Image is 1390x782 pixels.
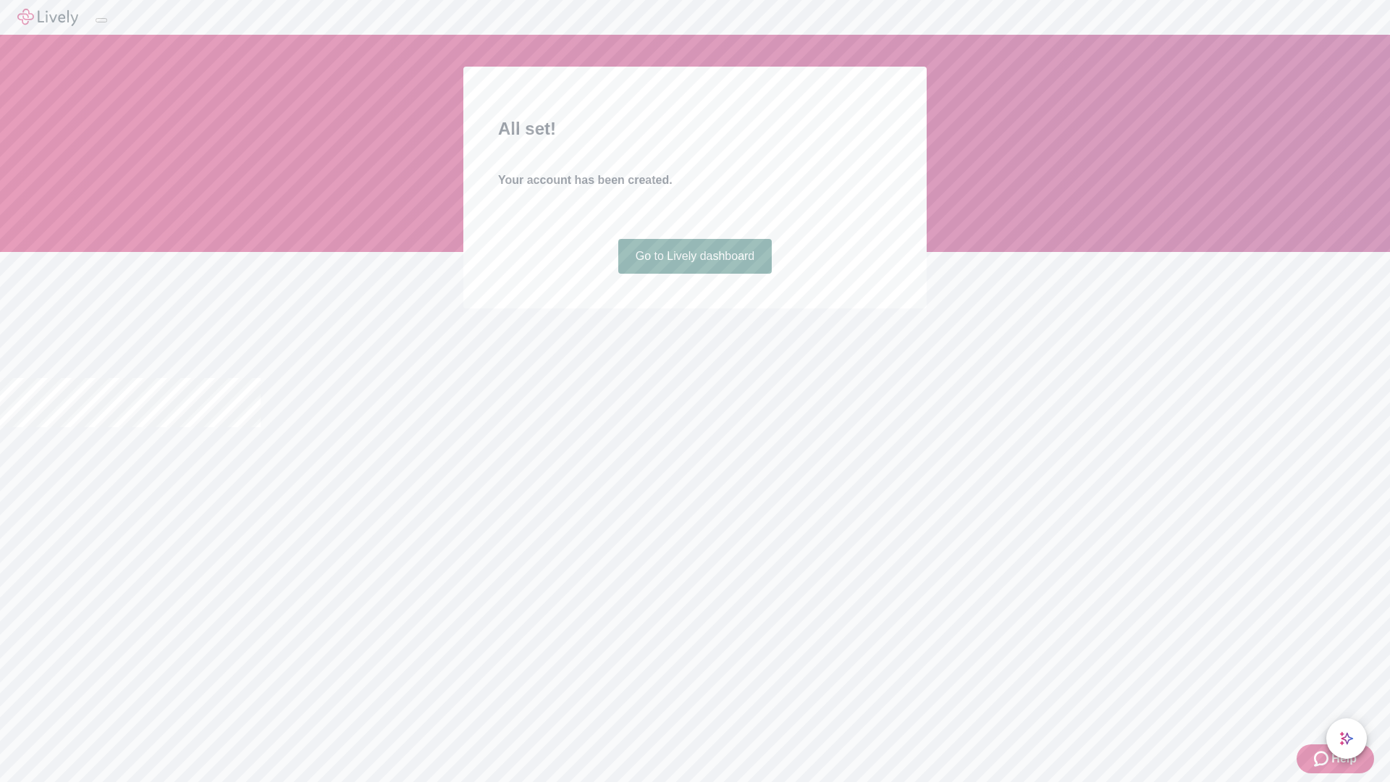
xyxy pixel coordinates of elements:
[96,18,107,22] button: Log out
[1331,750,1357,768] span: Help
[1297,744,1374,773] button: Zendesk support iconHelp
[17,9,78,26] img: Lively
[1314,750,1331,768] svg: Zendesk support icon
[498,172,892,189] h4: Your account has been created.
[498,116,892,142] h2: All set!
[1339,731,1354,746] svg: Lively AI Assistant
[1326,718,1367,759] button: chat
[618,239,772,274] a: Go to Lively dashboard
